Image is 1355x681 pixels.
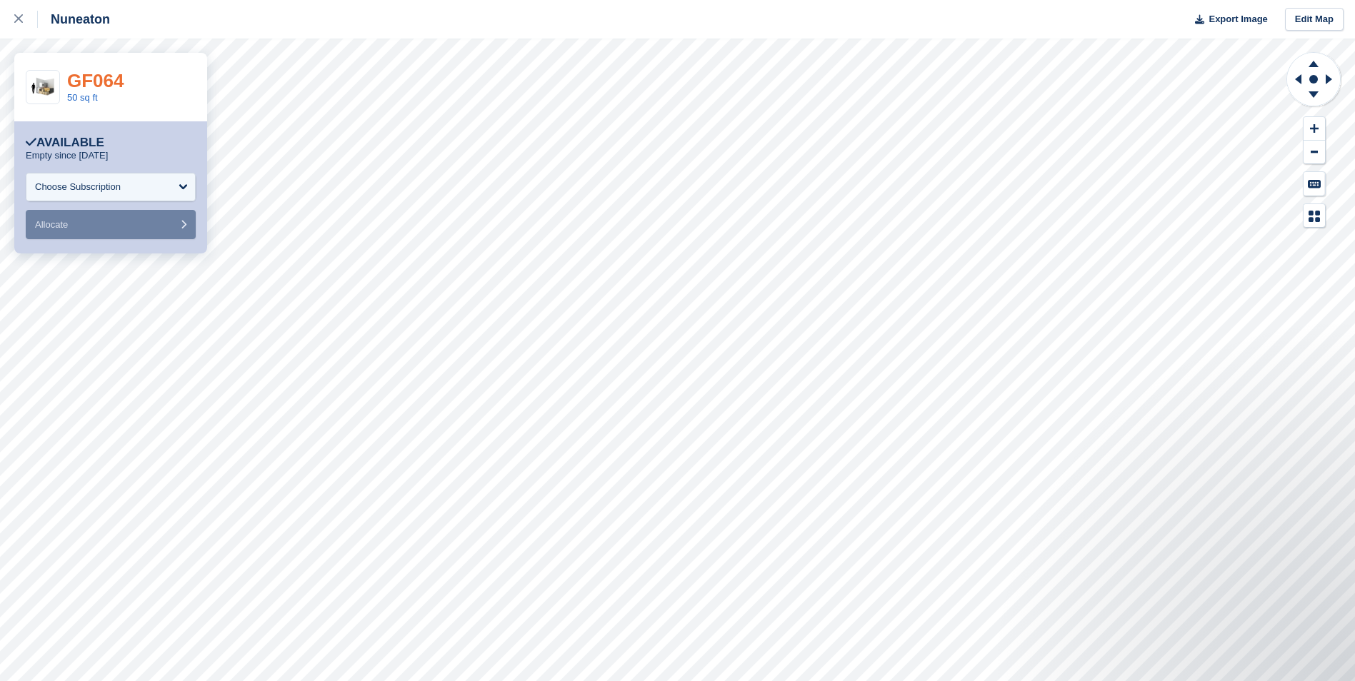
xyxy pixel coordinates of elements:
[26,210,196,239] button: Allocate
[35,219,68,230] span: Allocate
[67,70,124,91] a: GF064
[38,11,110,28] div: Nuneaton
[26,150,108,161] p: Empty since [DATE]
[35,180,121,194] div: Choose Subscription
[1209,12,1267,26] span: Export Image
[1285,8,1344,31] a: Edit Map
[67,92,98,103] a: 50 sq ft
[1186,8,1268,31] button: Export Image
[1304,117,1325,141] button: Zoom In
[1304,141,1325,164] button: Zoom Out
[1304,172,1325,196] button: Keyboard Shortcuts
[26,136,104,150] div: Available
[1304,204,1325,228] button: Map Legend
[26,75,59,100] img: 50-sqft-unit.jpg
